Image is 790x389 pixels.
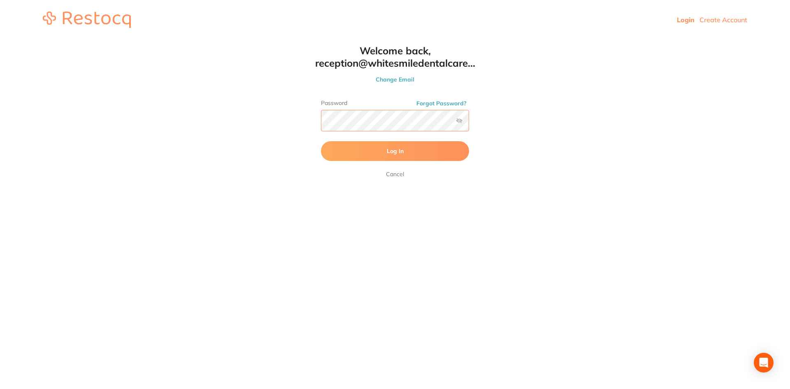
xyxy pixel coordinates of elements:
img: restocq_logo.svg [43,12,131,28]
a: Login [677,16,695,24]
label: Password [321,100,469,107]
button: Change Email [304,76,486,83]
button: Forgot Password? [414,100,469,107]
button: Log In [321,141,469,161]
div: Open Intercom Messenger [754,353,774,373]
a: Create Account [699,16,747,24]
h1: Welcome back, reception@whitesmiledentalcare... [304,44,486,69]
a: Cancel [384,169,406,179]
span: Log In [387,147,404,155]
